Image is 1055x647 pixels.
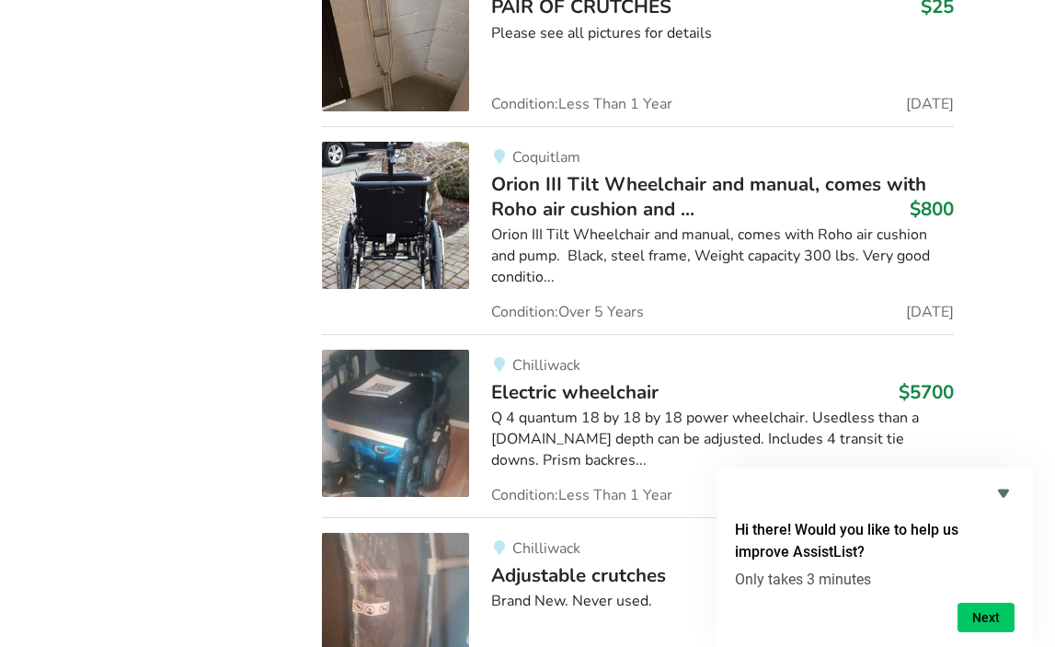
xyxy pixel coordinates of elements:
span: [DATE] [906,97,954,111]
button: Hide survey [992,482,1015,504]
div: Orion III Tilt Wheelchair and manual, comes with Roho air cushion and pump. Black, steel frame, W... [491,225,954,288]
div: Brand New. Never used. [491,591,954,612]
img: mobility-orion iii tilt wheelchair and manual, comes with roho air cushion and pump. black, steel... [322,142,469,289]
span: Chilliwack [512,538,580,559]
div: Hi there! Would you like to help us improve AssistList? [735,482,1015,632]
span: Condition: Over 5 Years [491,305,644,319]
span: Electric wheelchair [491,379,659,405]
span: Condition: Less Than 1 Year [491,488,672,503]
div: Please see all pictures for details [491,23,954,44]
span: Orion III Tilt Wheelchair and manual, comes with Roho air cushion and ... [491,171,926,221]
div: Q 4 quantum 18 by 18 by 18 power wheelchair. Usedless than a [DOMAIN_NAME] depth can be adjusted.... [491,408,954,471]
h3: $800 [910,197,954,221]
a: mobility-electric wheelchair ChilliwackElectric wheelchair$5700Q 4 quantum 18 by 18 by 18 power w... [322,334,954,517]
span: Chilliwack [512,355,580,375]
button: Next question [958,603,1015,632]
span: [DATE] [906,305,954,319]
img: mobility-electric wheelchair [322,350,469,497]
span: Coquitlam [512,147,580,168]
a: mobility-orion iii tilt wheelchair and manual, comes with roho air cushion and pump. black, steel... [322,126,954,333]
span: Adjustable crutches [491,562,666,588]
p: Only takes 3 minutes [735,571,1015,588]
span: Condition: Less Than 1 Year [491,97,672,111]
h2: Hi there! Would you like to help us improve AssistList? [735,519,1015,563]
h3: $5700 [899,380,954,404]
